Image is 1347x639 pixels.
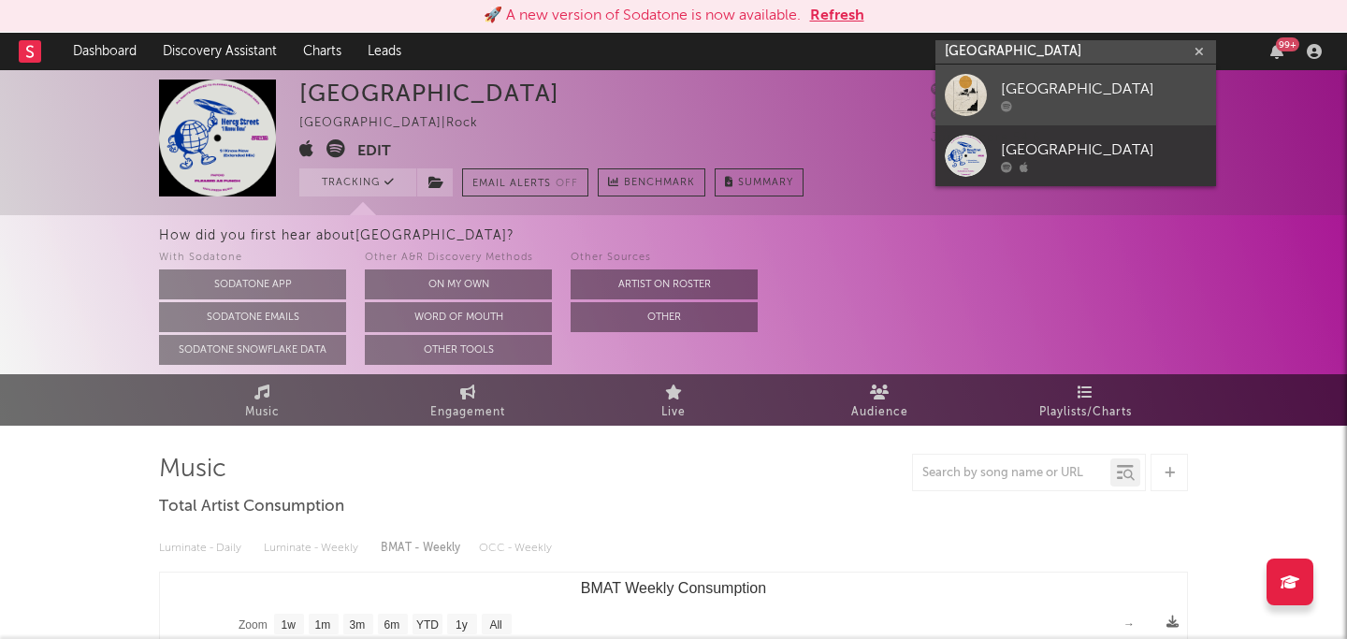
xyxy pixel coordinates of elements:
[365,247,552,269] div: Other A&R Discovery Methods
[851,401,908,424] span: Audience
[571,374,776,426] a: Live
[239,618,268,632] text: Zoom
[1001,78,1207,100] div: [GEOGRAPHIC_DATA]
[571,247,758,269] div: Other Sources
[299,168,416,196] button: Tracking
[810,5,864,27] button: Refresh
[738,178,793,188] span: Summary
[159,225,1347,247] div: How did you first hear about [GEOGRAPHIC_DATA] ?
[556,179,578,189] em: Off
[484,5,801,27] div: 🚀 A new version of Sodatone is now available.
[1276,37,1299,51] div: 99 +
[159,269,346,299] button: Sodatone App
[159,496,344,518] span: Total Artist Consumption
[299,80,559,107] div: [GEOGRAPHIC_DATA]
[159,247,346,269] div: With Sodatone
[624,172,695,195] span: Benchmark
[150,33,290,70] a: Discovery Assistant
[365,335,552,365] button: Other Tools
[715,168,804,196] button: Summary
[982,374,1188,426] a: Playlists/Charts
[290,33,355,70] a: Charts
[913,466,1110,481] input: Search by song name or URL
[1123,617,1135,631] text: →
[935,40,1216,64] input: Search for artists
[489,618,501,632] text: All
[581,580,766,596] text: BMAT Weekly Consumption
[315,618,331,632] text: 1m
[598,168,705,196] a: Benchmark
[1270,44,1283,59] button: 99+
[661,401,686,424] span: Live
[299,112,500,135] div: [GEOGRAPHIC_DATA] | Rock
[931,84,976,96] span: 243
[1001,138,1207,161] div: [GEOGRAPHIC_DATA]
[416,618,439,632] text: YTD
[355,33,414,70] a: Leads
[357,139,391,163] button: Edit
[571,269,758,299] button: Artist on Roster
[282,618,297,632] text: 1w
[60,33,150,70] a: Dashboard
[1039,401,1132,424] span: Playlists/Charts
[931,109,1099,122] span: 1,357 Monthly Listeners
[384,618,400,632] text: 6m
[430,401,505,424] span: Engagement
[245,401,280,424] span: Music
[159,302,346,332] button: Sodatone Emails
[462,168,588,196] button: Email AlertsOff
[935,65,1216,125] a: [GEOGRAPHIC_DATA]
[365,374,571,426] a: Engagement
[571,302,758,332] button: Other
[350,618,366,632] text: 3m
[365,302,552,332] button: Word Of Mouth
[456,618,468,632] text: 1y
[935,125,1216,186] a: [GEOGRAPHIC_DATA]
[365,269,552,299] button: On My Own
[159,335,346,365] button: Sodatone Snowflake Data
[159,374,365,426] a: Music
[776,374,982,426] a: Audience
[931,132,1041,144] span: Jump Score: 54.6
